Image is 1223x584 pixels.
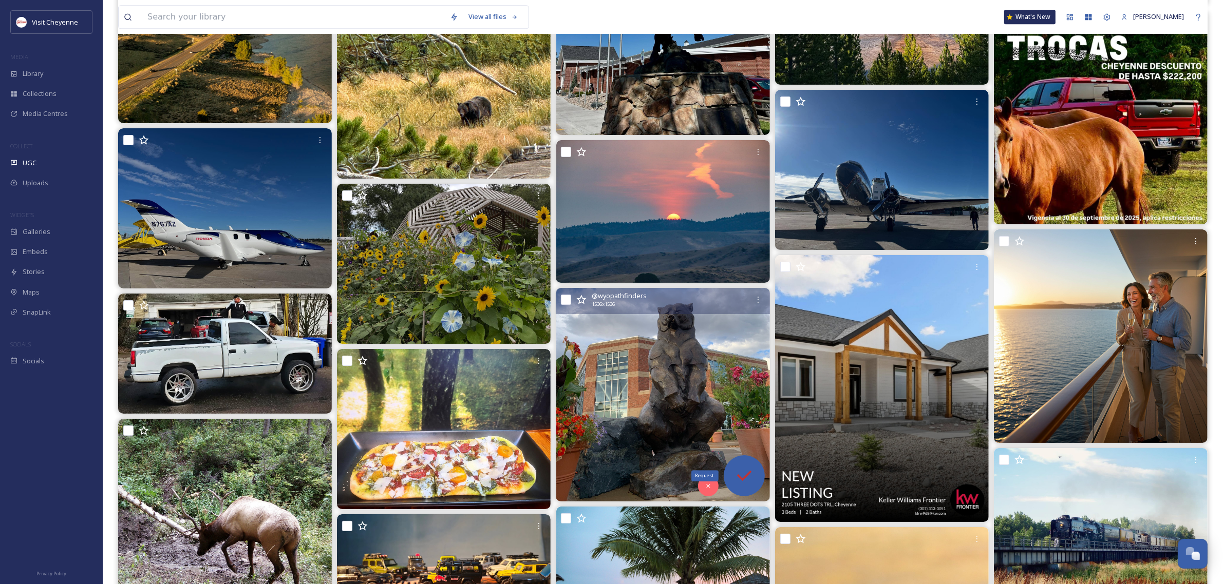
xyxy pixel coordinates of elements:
span: SOCIALS [10,340,31,348]
button: Open Chat [1178,539,1208,569]
span: Uploads [23,178,48,188]
a: View all files [463,7,523,27]
img: This week's 𝑾𝒉𝒆𝒓𝒆 𝒊𝒏 𝑾𝒚𝒐𝒎𝒊𝒏𝒈 𝑾𝒆𝒅𝒏𝒆𝒔𝒅𝒂𝒚 picture is grrrrrreat! If you know 𝑾𝒉𝒆𝒓𝒆 𝒊𝒏 𝑾𝒚𝒐𝒎𝒊𝒏𝒈 this p... [556,288,770,501]
img: #Cheyenne #Whelming #Airshow #Aviation #GeneralAviation #Pilot #PrivatePilot [775,90,989,250]
span: Visit Cheyenne [32,17,78,27]
input: Search your library [142,6,445,28]
span: Embeds [23,247,48,257]
span: @ wyopathfinders [592,291,647,301]
span: Collections [23,89,57,99]
span: Socials [23,356,44,366]
span: Maps [23,287,40,297]
img: A new twist on geodesic structures found in the children’s garden today@cheyennebotanic. Sunflowe... [337,184,551,344]
div: Request [691,470,719,481]
span: [PERSON_NAME] [1133,12,1184,21]
span: Privacy Policy [36,570,66,577]
span: UGC [23,158,36,168]
img: Special this week 💗 House made Pesto, pizza sauce, pepperoni cubes, petite tomatoes and Parmesan ... [337,349,551,509]
img: His mercies are new every morning ☀️ #blessed #sunrise #thatswy #newphoto #smokysunrise #mountain... [556,140,770,283]
img: Celebra septiembre con la fuerza de una leyenda: Tradición y poder… todo en una #Cheyenne 🌵👊🏼❤️ [994,11,1208,224]
img: visit_cheyenne_logo.jpeg [16,17,27,27]
span: 1536 x 1536 [592,301,615,308]
span: WIDGETS [10,211,34,219]
img: There’s something magical about watching the sun set over the water, champagne in hand. The perfe... [994,229,1208,443]
span: Library [23,69,43,79]
img: 📍 New Listing 📍 Take a look at this fantastic new property that just hit the market located at 21... [775,255,989,522]
span: Media Centres [23,109,68,119]
img: I just want this for my birthday. Is that too much to ask? #HondaJ #Aviation #GeneralAviation #Ch... [118,128,332,288]
img: Throwback Thursday #Chevrolet #Chevy #Cheyenne #OBS #90s #4x4 #24s #Forgiatos [118,294,332,414]
span: SnapLink [23,307,51,317]
a: [PERSON_NAME] [1116,7,1189,27]
span: COLLECT [10,142,32,150]
span: MEDIA [10,53,28,61]
span: Galleries [23,227,50,237]
a: What's New [1004,10,1056,24]
a: Privacy Policy [36,567,66,579]
span: Stories [23,267,45,277]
